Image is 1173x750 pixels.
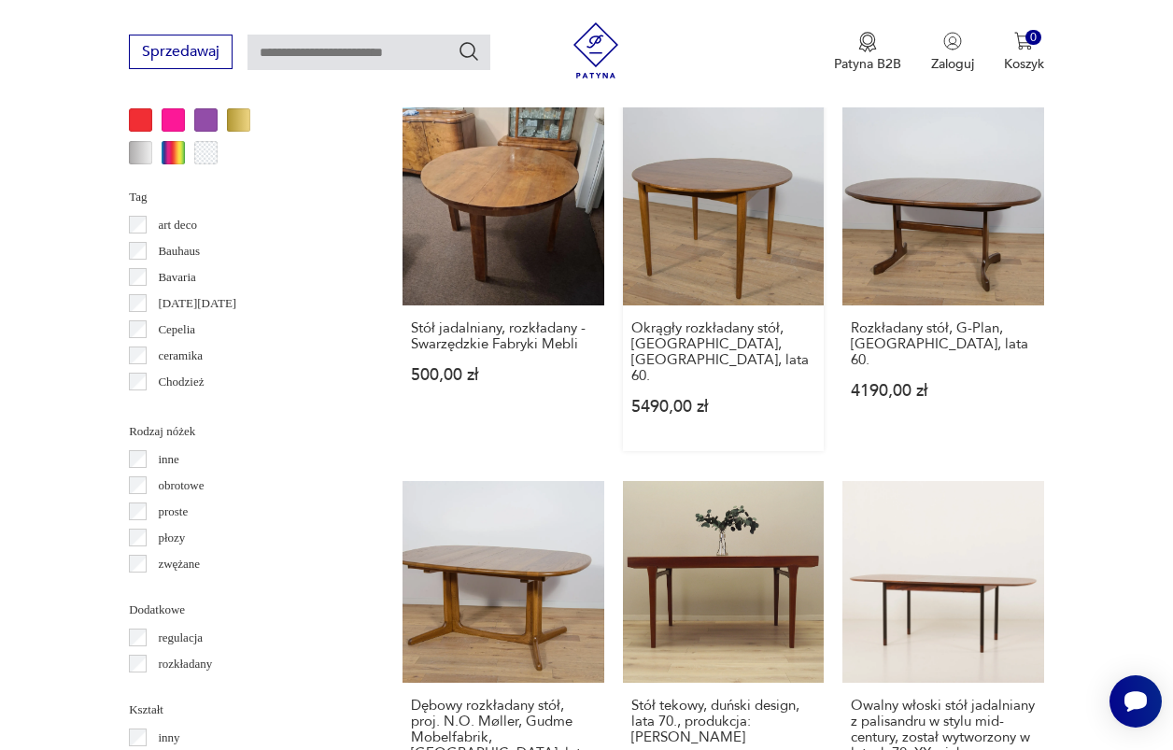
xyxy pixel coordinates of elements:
a: Sprzedawaj [129,47,233,60]
img: Ikona medalu [858,32,877,52]
p: Rodzaj nóżek [129,421,358,442]
a: Rozkładany stół, G-Plan, Wielka Brytania, lata 60.Rozkładany stół, G-Plan, [GEOGRAPHIC_DATA], lat... [842,105,1044,452]
p: zwężane [158,554,200,574]
p: regulacja [158,628,203,648]
p: art deco [158,215,197,235]
a: Stół jadalniany, rozkładany - Swarzędzkie Fabryki MebliStół jadalniany, rozkładany - Swarzędzkie ... [403,105,604,452]
p: 4190,00 zł [851,383,1036,399]
h3: Stół tekowy, duński design, lata 70., produkcja: [PERSON_NAME] [631,698,816,745]
button: Szukaj [458,40,480,63]
p: płozy [158,528,185,548]
img: Ikonka użytkownika [943,32,962,50]
button: Sprzedawaj [129,35,233,69]
p: [DATE][DATE] [158,293,236,314]
p: Cepelia [158,319,195,340]
img: Ikona koszyka [1014,32,1033,50]
p: Tag [129,187,358,207]
p: obrotowe [158,475,204,496]
h3: Stół jadalniany, rozkładany - Swarzędzkie Fabryki Mebli [411,320,596,352]
p: Ćmielów [158,398,203,418]
h3: Rozkładany stół, G-Plan, [GEOGRAPHIC_DATA], lata 60. [851,320,1036,368]
iframe: Smartsupp widget button [1109,675,1162,728]
a: Ikona medaluPatyna B2B [834,32,901,73]
p: Koszyk [1004,55,1044,73]
button: Zaloguj [931,32,974,73]
p: inny [158,728,179,748]
p: Dodatkowe [129,600,358,620]
p: Zaloguj [931,55,974,73]
p: Patyna B2B [834,55,901,73]
div: 0 [1025,30,1041,46]
p: ceramika [158,346,203,366]
p: rozkładany [158,654,212,674]
button: 0Koszyk [1004,32,1044,73]
p: 5490,00 zł [631,399,816,415]
p: Bauhaus [158,241,200,262]
img: Patyna - sklep z meblami i dekoracjami vintage [568,22,624,78]
button: Patyna B2B [834,32,901,73]
p: Kształt [129,700,358,720]
p: 500,00 zł [411,367,596,383]
p: Chodzież [158,372,204,392]
p: inne [158,449,178,470]
p: Bavaria [158,267,195,288]
a: Okrągły rozkładany stół, G-Plan, Wielka Brytania, lata 60.Okrągły rozkładany stół, [GEOGRAPHIC_DA... [623,105,825,452]
p: proste [158,502,188,522]
h3: Okrągły rozkładany stół, [GEOGRAPHIC_DATA], [GEOGRAPHIC_DATA], lata 60. [631,320,816,384]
